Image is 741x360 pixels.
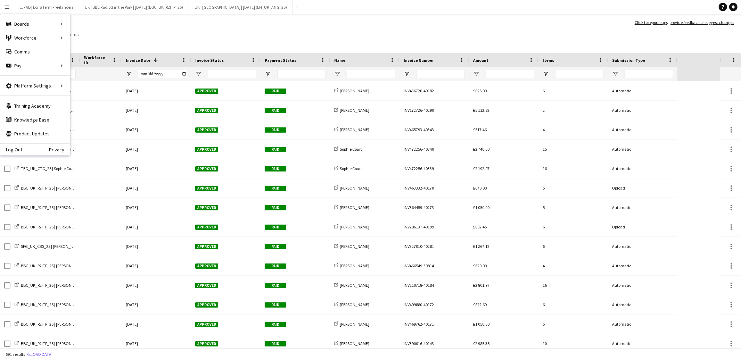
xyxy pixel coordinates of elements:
span: Comms [63,31,79,37]
span: Paid [265,205,286,210]
a: Privacy [49,147,70,152]
input: Invoice Status Filter Input [208,70,256,78]
span: Paid [265,108,286,113]
button: Open Filter Menu [195,71,201,77]
span: Approved [195,89,218,94]
div: 16 [538,276,608,295]
span: Approved [195,244,218,249]
div: INV210718-40184 [400,276,469,295]
button: Open Filter Menu [612,71,618,77]
div: 10 [538,334,608,353]
div: INV364459-40273 [400,198,469,217]
span: £802.45 [473,224,487,229]
div: Automatic [608,334,677,353]
div: INV472256-40340 [400,140,469,159]
a: Log Out [0,147,22,152]
a: BBC_UK_R2ITP_25 | [PERSON_NAME] [15,263,85,268]
span: £825.00 [473,88,487,93]
div: INV390016-40143 [400,334,469,353]
span: BBC_UK_R2ITP_25 | [PERSON_NAME] [21,341,85,346]
div: [DATE] [122,256,191,275]
div: Automatic [608,198,677,217]
div: 5 [538,178,608,198]
a: Comms [60,30,82,39]
button: Open Filter Menu [404,71,410,77]
span: [PERSON_NAME] [340,185,369,191]
a: BBC_UK_R2ITP_25 | [PERSON_NAME] [15,224,85,229]
button: UK | [GEOGRAPHIC_DATA] | [DATE] (LN_UK_ANG_25) [189,0,293,14]
div: [DATE] [122,276,191,295]
button: Open Filter Menu [473,71,479,77]
a: Product Updates [0,127,70,141]
input: Submission Type Filter Input [625,70,673,78]
span: Approved [195,166,218,171]
span: £1 050.00 [473,321,489,327]
div: Automatic [608,276,677,295]
span: BBC_UK_R2ITP_25 | [PERSON_NAME] [21,302,85,307]
span: SFG_UK_CBS_25 | [PERSON_NAME] [21,244,82,249]
div: 6 [538,295,608,314]
div: 6 [538,81,608,100]
div: INV436728-40182 [400,81,469,100]
span: Paid [265,283,286,288]
div: [DATE] [122,217,191,236]
div: [DATE] [122,295,191,314]
span: Workforce ID [84,55,109,65]
div: Workforce [0,31,70,45]
div: Pay [0,59,70,73]
div: Automatic [608,159,677,178]
button: Open Filter Menu [334,71,340,77]
input: Invoice Date Filter Input [138,70,187,78]
div: INV466549-39814 [400,256,469,275]
span: [PERSON_NAME] [340,283,369,288]
a: BBC_UK_R2ITP_25 | [PERSON_NAME] [15,283,85,288]
span: Paid [265,302,286,308]
span: Paid [265,166,286,171]
div: [DATE] [122,101,191,120]
span: Approved [195,263,218,269]
div: 6 [538,217,608,236]
span: £670.00 [473,185,487,191]
span: £1 050.00 [473,205,489,210]
span: Invoice Number [404,58,434,63]
a: BBC_UK_R2ITP_25 | [PERSON_NAME] [15,302,85,307]
span: Approved [195,186,218,191]
span: £5 112.82 [473,108,489,113]
span: Approved [195,205,218,210]
div: Upload [608,217,677,236]
div: 2 [538,101,608,120]
div: Automatic [608,315,677,334]
span: [PERSON_NAME] [340,321,369,327]
div: Automatic [608,295,677,314]
span: [PERSON_NAME] [340,224,369,229]
span: TEG_UK_CTG_25 | Sophie Court [21,166,76,171]
div: Automatic [608,101,677,120]
span: Amount [473,58,488,63]
button: Reload data [25,351,53,358]
span: £517.46 [473,127,487,132]
span: Paid [265,89,286,94]
div: INV463332-40170 [400,178,469,198]
div: INV327010-40281 [400,237,469,256]
span: Submission Type [612,58,645,63]
div: [DATE] [122,198,191,217]
a: Click to report bugs, provide feedback or suggest changes [635,19,734,26]
div: [DATE] [122,120,191,139]
span: Approved [195,225,218,230]
a: BBC_UK_R2ITP_25 | [PERSON_NAME] [15,321,85,327]
span: Paid [265,263,286,269]
div: 5 [538,315,608,334]
span: Sophie Court [340,166,362,171]
span: Approved [195,302,218,308]
div: Platform Settings [0,79,70,93]
span: Approved [195,322,218,327]
div: Automatic [608,140,677,159]
input: Invoice Number Filter Input [416,70,465,78]
span: Approved [195,283,218,288]
a: BBC_UK_R2ITP_25 | [PERSON_NAME] [15,341,85,346]
span: £822.69 [473,302,487,307]
span: [PERSON_NAME] [340,263,369,268]
span: £620.00 [473,263,487,268]
a: SFG_UK_CBS_25 | [PERSON_NAME] [15,244,82,249]
input: Name Filter Input [347,70,395,78]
